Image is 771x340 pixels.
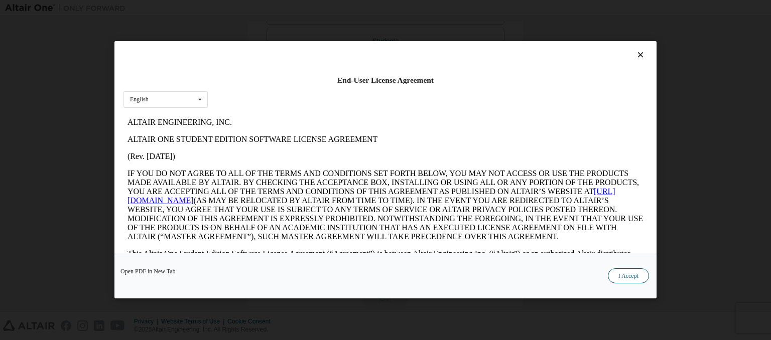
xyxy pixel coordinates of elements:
[130,97,149,103] div: English
[4,73,492,91] a: [URL][DOMAIN_NAME]
[4,38,520,47] p: (Rev. [DATE])
[4,55,520,127] p: IF YOU DO NOT AGREE TO ALL OF THE TERMS AND CONDITIONS SET FORTH BELOW, YOU MAY NOT ACCESS OR USE...
[120,269,176,275] a: Open PDF in New Tab
[4,135,520,172] p: This Altair One Student Edition Software License Agreement (“Agreement”) is between Altair Engine...
[4,4,520,13] p: ALTAIR ENGINEERING, INC.
[4,21,520,30] p: ALTAIR ONE STUDENT EDITION SOFTWARE LICENSE AGREEMENT
[608,269,649,284] button: I Accept
[123,75,648,85] div: End-User License Agreement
